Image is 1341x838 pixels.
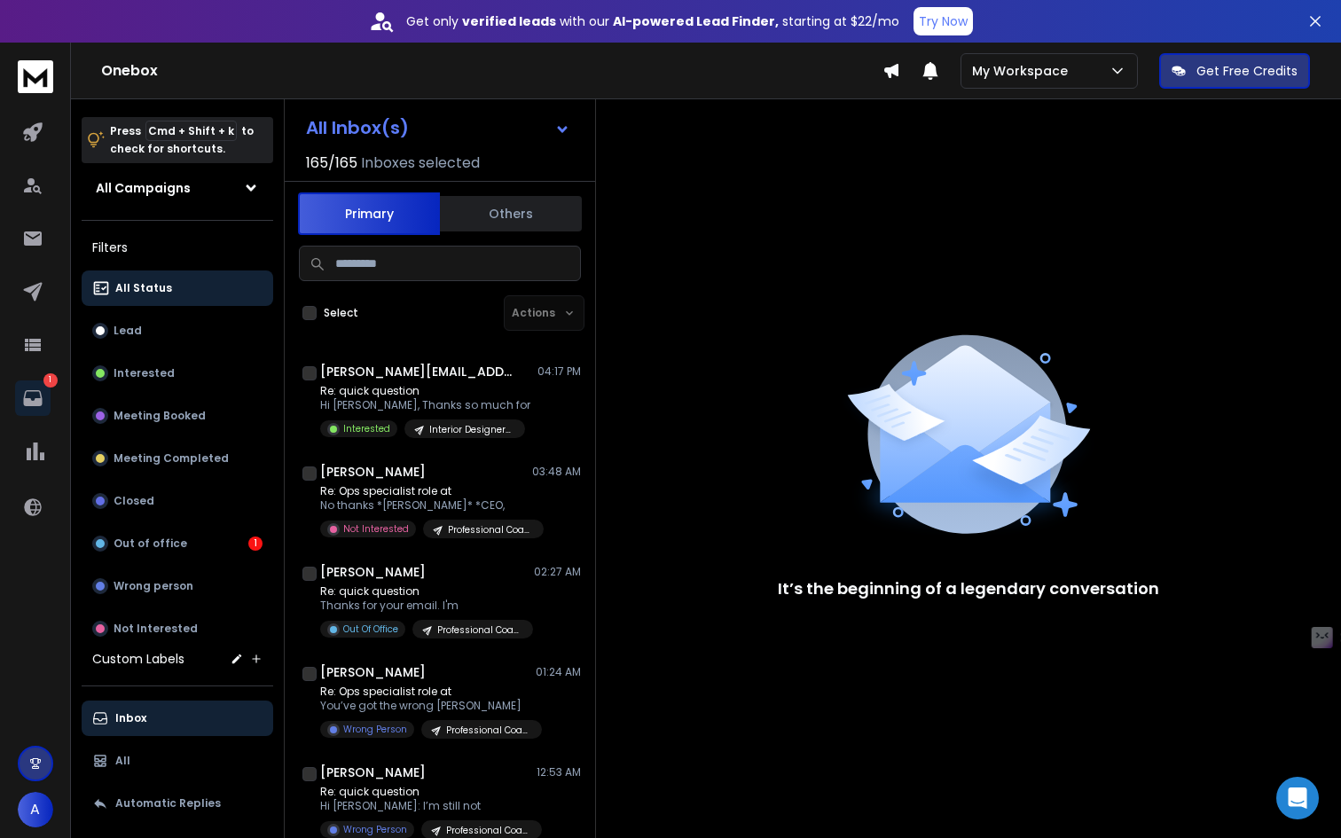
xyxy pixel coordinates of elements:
p: Wrong Person [343,823,407,836]
button: All [82,743,273,779]
div: 1 [248,536,263,551]
p: My Workspace [972,62,1075,80]
p: Re: quick question [320,384,530,398]
button: Automatic Replies [82,786,273,821]
button: Wrong person [82,568,273,604]
p: Re: Ops specialist role at [320,484,533,498]
button: Not Interested [82,611,273,646]
h1: Onebox [101,60,882,82]
p: Automatic Replies [115,796,221,811]
a: 1 [15,380,51,416]
button: All Inbox(s) [292,110,584,145]
button: Meeting Booked [82,398,273,434]
p: Interior Designers - GMAP [429,423,514,436]
button: A [18,792,53,827]
h1: [PERSON_NAME] [320,663,426,681]
strong: verified leads [462,12,556,30]
p: Get only with our starting at $22/mo [406,12,899,30]
span: 165 / 165 [306,153,357,174]
p: Wrong person [114,579,193,593]
strong: AI-powered Lead Finder, [613,12,779,30]
h1: [PERSON_NAME] [320,563,426,581]
p: Inbox [115,711,146,725]
p: Re: quick question [320,785,533,799]
button: Interested [82,356,273,391]
p: 02:27 AM [534,565,581,579]
p: 01:24 AM [536,665,581,679]
h1: [PERSON_NAME] [320,463,426,481]
p: Press to check for shortcuts. [110,122,254,158]
p: Professional Coaches [437,623,522,637]
button: Inbox [82,701,273,736]
p: 12:53 AM [537,765,581,779]
label: Select [324,306,358,320]
p: Professional Coaches [446,824,531,837]
button: Others [440,194,582,233]
p: Closed [114,494,154,508]
button: Lead [82,313,273,349]
p: 1 [43,373,58,388]
button: All Status [82,270,273,306]
p: Not Interested [114,622,198,636]
p: Professional Coaches [446,724,531,737]
p: Interested [343,422,390,435]
h1: All Inbox(s) [306,119,409,137]
p: No thanks *[PERSON_NAME]* *CEO, [320,498,533,513]
span: Cmd + Shift + k [145,121,237,141]
p: Not Interested [343,522,409,536]
h1: All Campaigns [96,179,191,197]
h3: Inboxes selected [361,153,480,174]
p: Interested [114,366,175,380]
h1: [PERSON_NAME][EMAIL_ADDRESS][DOMAIN_NAME] [320,363,515,380]
p: Try Now [919,12,968,30]
p: Hi [PERSON_NAME], Thanks so much for [320,398,530,412]
button: Primary [298,192,440,235]
p: All Status [115,281,172,295]
button: Out of office1 [82,526,273,561]
p: 03:48 AM [532,465,581,479]
h1: [PERSON_NAME] [320,764,426,781]
button: Try Now [914,7,973,35]
p: Wrong Person [343,723,407,736]
p: All [115,754,130,768]
p: You’ve got the wrong [PERSON_NAME] [320,699,533,713]
p: Get Free Credits [1196,62,1298,80]
p: Out Of Office [343,623,398,636]
div: Open Intercom Messenger [1276,777,1319,819]
p: Lead [114,324,142,338]
p: Meeting Completed [114,451,229,466]
h3: Filters [82,235,273,260]
p: Hi [PERSON_NAME]: I’m still not [320,799,533,813]
p: Professional Coaches [448,523,533,536]
p: It’s the beginning of a legendary conversation [778,576,1159,601]
button: All Campaigns [82,170,273,206]
p: Thanks for your email. I'm [320,599,533,613]
button: Closed [82,483,273,519]
p: Meeting Booked [114,409,206,423]
h3: Custom Labels [92,650,184,668]
button: Meeting Completed [82,441,273,476]
p: Re: Ops specialist role at [320,685,533,699]
button: Get Free Credits [1159,53,1310,89]
p: 04:17 PM [537,364,581,379]
p: Out of office [114,536,187,551]
img: logo [18,60,53,93]
p: Re: quick question [320,584,533,599]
